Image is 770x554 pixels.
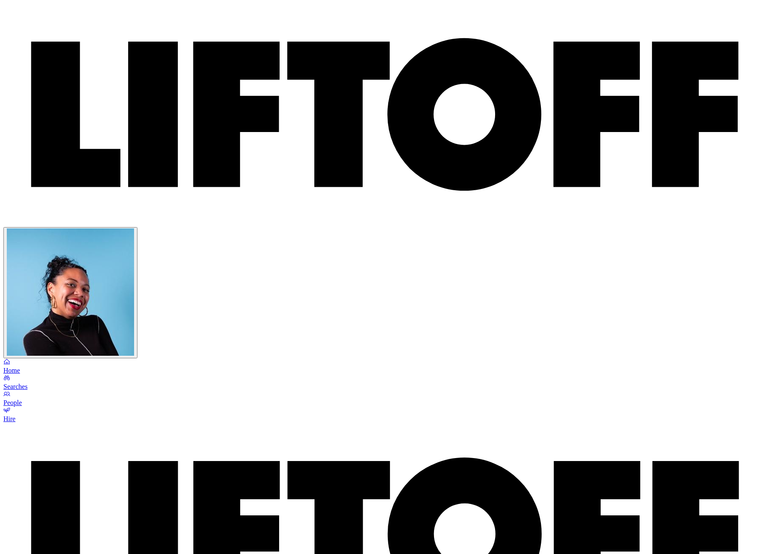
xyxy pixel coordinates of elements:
[3,399,22,406] span: People
[3,383,28,390] span: Searches
[3,415,15,422] span: Hire
[7,228,134,356] img: Janelle Bradley
[3,359,767,374] a: Home
[3,375,767,391] a: Searches
[3,408,767,423] a: Hire
[3,227,137,358] button: Janelle Bradley
[3,391,767,407] a: People
[3,367,20,374] span: Home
